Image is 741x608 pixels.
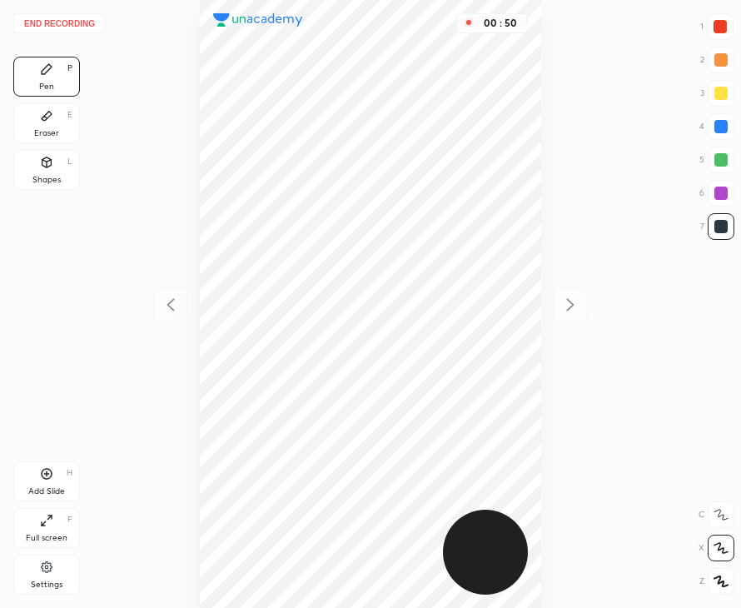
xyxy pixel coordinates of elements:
[26,534,67,542] div: Full screen
[480,17,520,29] div: 00 : 50
[699,535,734,561] div: X
[39,82,54,91] div: Pen
[67,469,72,477] div: H
[34,129,59,137] div: Eraser
[700,13,734,40] div: 1
[31,581,62,589] div: Settings
[67,516,72,524] div: F
[67,64,72,72] div: P
[13,13,106,33] button: End recording
[213,13,303,27] img: logo.38c385cc.svg
[67,111,72,119] div: E
[699,501,734,528] div: C
[28,487,65,496] div: Add Slide
[700,213,734,240] div: 7
[700,47,734,73] div: 2
[699,568,734,595] div: Z
[699,180,734,207] div: 6
[699,147,734,173] div: 5
[32,176,61,184] div: Shapes
[699,113,734,140] div: 4
[700,80,734,107] div: 3
[67,157,72,166] div: L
